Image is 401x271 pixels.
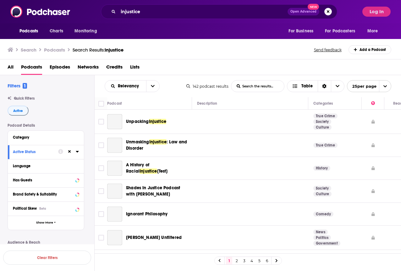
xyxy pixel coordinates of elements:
[126,235,182,240] span: [PERSON_NAME] Unfiltered
[107,100,122,107] div: Podcast
[140,169,157,174] span: Injustice
[107,114,122,129] a: Unpacking Injustice
[98,165,104,171] span: Toggle select row
[10,6,71,18] img: Podchaser - Follow, Share and Rate Podcasts
[313,241,340,246] a: Government
[313,235,331,240] a: Politics
[130,62,140,75] a: Lists
[313,125,332,130] a: Culture
[371,100,375,107] div: Power Score
[107,230,122,245] a: Pamela Price Unfiltered
[226,257,232,264] a: 1
[313,191,332,196] a: Culture
[13,109,23,113] span: Active
[3,251,91,265] button: Clear Filters
[8,240,84,245] p: Audience & Reach
[50,62,70,75] a: Episodes
[149,119,167,124] span: Injustice
[8,106,29,116] button: Active
[105,84,146,88] button: open menu
[13,206,37,211] span: Political Skew
[36,221,53,224] span: Show More
[233,257,240,264] a: 2
[98,119,104,124] span: Toggle select row
[74,27,97,36] span: Monitoring
[313,119,331,124] a: Society
[13,162,79,170] button: Language
[118,84,141,88] span: Relevancy
[287,80,344,92] button: Choose View
[13,148,58,156] button: Active Status
[107,207,122,222] a: Ignorant Philosophy
[13,135,75,140] div: Category
[105,47,124,53] span: injustice
[14,96,35,101] span: Quick Filters
[126,211,168,217] a: Ignorant Philosophy
[197,100,217,107] div: Description
[126,139,149,145] span: Unmasking
[13,133,79,141] button: Category
[107,138,122,153] a: Unmasking Injustice: Law and Disorder
[284,25,321,37] button: open menu
[73,47,124,53] div: Search Results:
[288,27,313,36] span: For Business
[349,45,392,54] a: Add a Podcast
[13,190,79,198] button: Brand Safety & Suitability
[313,230,328,235] a: News
[126,162,149,174] span: A History of Racial
[149,139,167,145] span: Injustice
[21,47,36,53] h3: Search
[23,83,27,89] span: 1
[106,62,123,75] a: Credits
[126,139,188,152] a: UnmaskingInjustice: Law and Disorder
[241,257,247,264] a: 3
[313,143,338,148] a: True Crime
[264,257,270,264] a: 6
[186,84,228,89] div: 142 podcast results
[21,62,42,75] a: Podcasts
[8,216,84,230] button: Show More
[98,188,104,194] span: Toggle select row
[8,62,14,75] a: All
[107,161,122,176] a: A History of Racial Injustice [Test]
[13,204,79,212] button: Political SkewBeta
[105,80,160,92] h2: Choose List sort
[363,25,386,37] button: open menu
[8,123,84,128] p: Podcast Details
[19,27,38,36] span: Podcasts
[126,162,188,174] a: A History of RacialInjustice[Test]
[313,166,330,171] a: History
[313,186,331,191] a: Society
[50,27,63,36] span: Charts
[15,25,46,37] button: open menu
[44,47,65,53] h3: Podcasts
[98,142,104,148] span: Toggle select row
[126,119,166,125] a: UnpackingInjustice
[321,25,364,37] button: open menu
[249,257,255,264] a: 4
[98,235,104,241] span: Toggle select row
[78,62,99,75] a: Networks
[318,80,331,92] div: Sort Direction
[301,84,313,88] span: Table
[70,25,105,37] button: open menu
[325,27,355,36] span: For Podcasters
[126,185,180,197] span: Shades In Justice Podcast with [PERSON_NAME]
[98,211,104,217] span: Toggle select row
[13,176,79,184] button: Has Guests
[256,257,262,264] a: 5
[13,178,74,182] div: Has Guests
[107,184,122,199] a: Shades In Justice Podcast with Dr. Hill
[13,150,54,154] div: Active Status
[290,10,316,13] span: Open Advanced
[126,185,188,197] a: Shades In Justice Podcast with [PERSON_NAME]
[8,83,27,89] h2: Filters
[126,119,149,124] span: Unpacking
